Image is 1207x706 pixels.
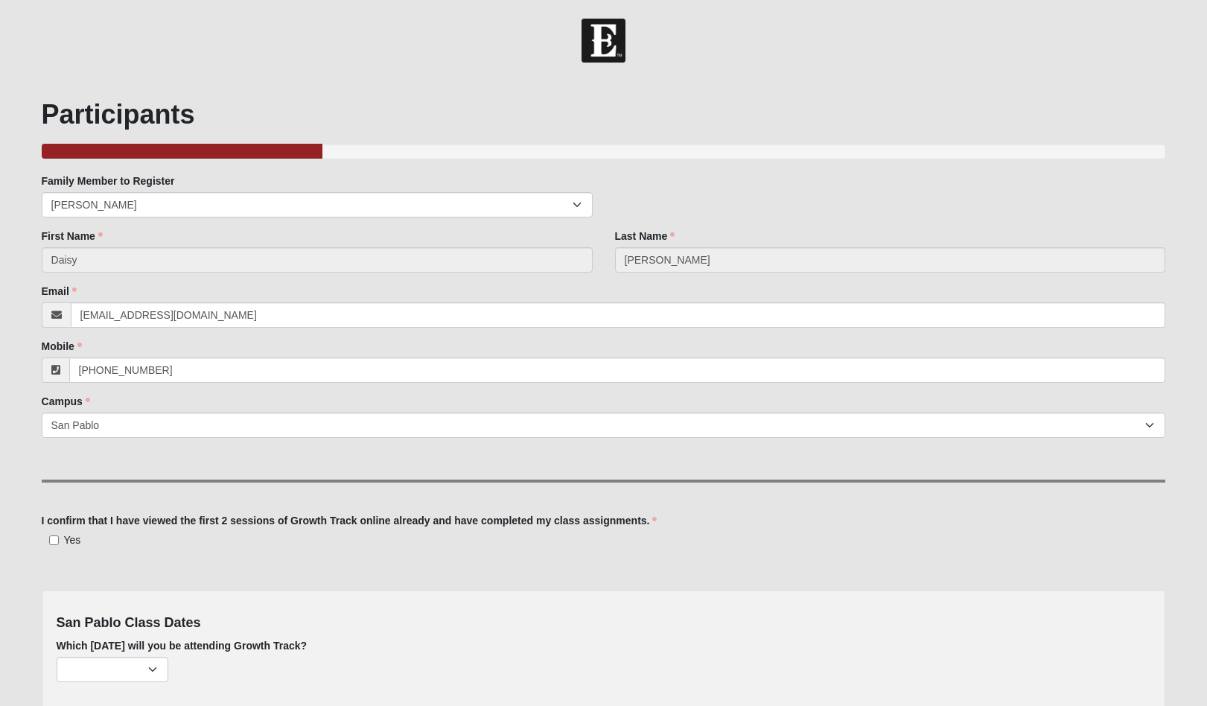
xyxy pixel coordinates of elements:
[582,19,625,63] img: Church of Eleven22 Logo
[42,513,657,528] label: I confirm that I have viewed the first 2 sessions of Growth Track online already and have complet...
[49,535,59,545] input: Yes
[42,229,103,244] label: First Name
[42,174,175,188] label: Family Member to Register
[42,394,90,409] label: Campus
[615,229,675,244] label: Last Name
[64,534,81,546] span: Yes
[42,339,82,354] label: Mobile
[57,615,1151,632] h4: San Pablo Class Dates
[57,638,308,653] label: Which [DATE] will you be attending Growth Track?
[42,98,1166,130] h1: Participants
[42,284,77,299] label: Email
